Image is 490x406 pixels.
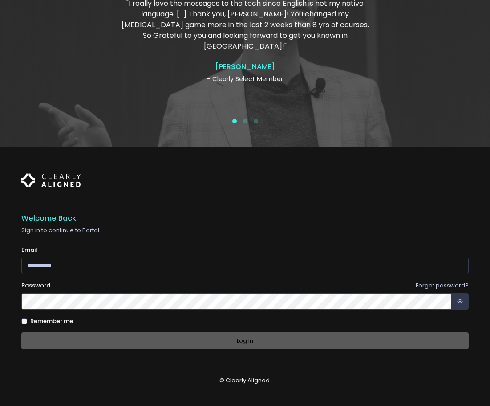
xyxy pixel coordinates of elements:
[21,168,81,193] img: Logo Horizontal
[21,376,469,385] p: © Clearly Aligned.
[117,74,373,84] p: - Clearly Select Member
[416,281,469,290] a: Forgot password?
[21,226,469,235] p: Sign in to continue to Portal.
[21,246,37,254] label: Email
[30,317,73,326] label: Remember me
[21,214,469,223] h5: Welcome Back!
[117,62,373,71] h4: [PERSON_NAME]
[21,281,50,290] label: Password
